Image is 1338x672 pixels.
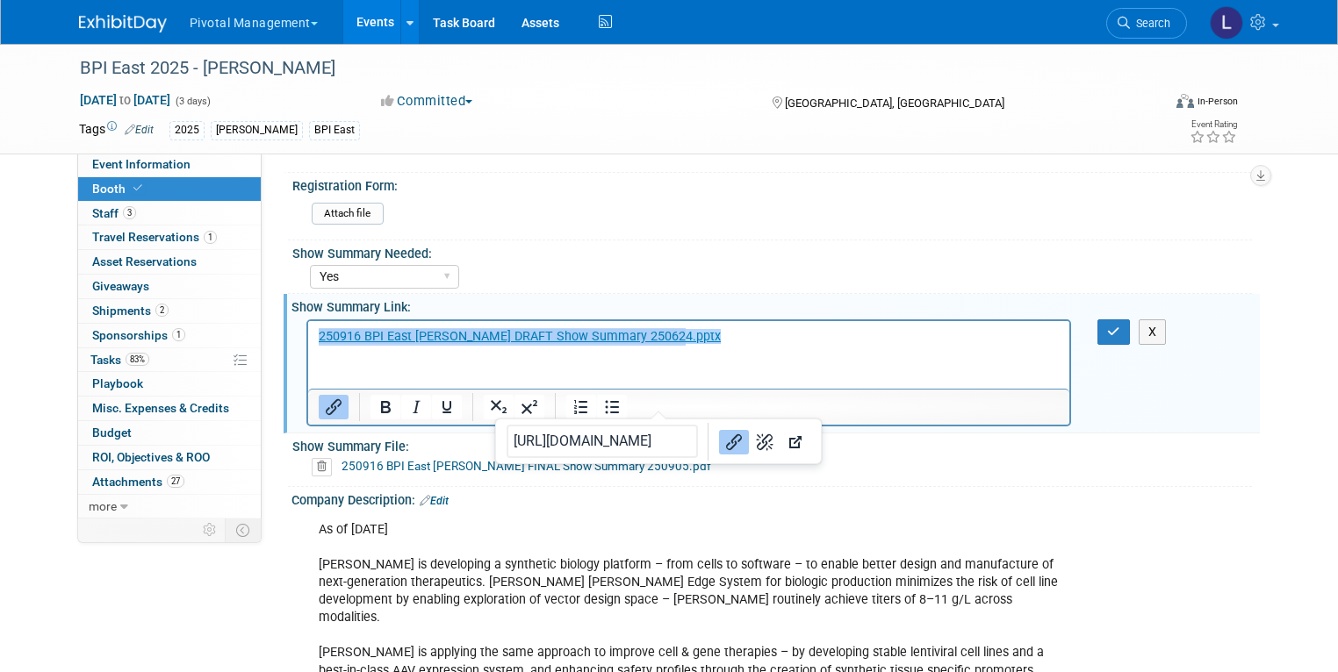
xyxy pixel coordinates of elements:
span: 83% [126,353,149,366]
a: Staff3 [78,202,261,225]
a: Playbook [78,372,261,396]
span: 1 [204,231,217,244]
td: Personalize Event Tab Strip [195,518,226,541]
span: Budget [92,425,132,440]
span: Booth [92,182,146,196]
a: Booth [78,177,261,201]
span: Staff [92,206,136,220]
div: Event Rating [1190,120,1237,129]
span: Shipments [92,304,169,318]
span: Giveaways [92,279,149,293]
span: to [117,93,133,107]
button: Superscript [514,395,544,419]
button: Remove link [750,429,780,454]
td: Tags [79,120,154,140]
div: In-Person [1197,95,1238,108]
span: Misc. Expenses & Credits [92,401,229,415]
a: Tasks83% [78,348,261,372]
img: ExhibitDay [79,15,167,32]
span: Tasks [90,353,149,367]
a: Giveaways [78,275,261,298]
span: Sponsorships [92,328,185,342]
div: Show Summary Needed: [292,240,1252,262]
button: Subscript [484,395,514,419]
span: 27 [167,475,184,488]
button: Open link [780,429,810,454]
span: [GEOGRAPHIC_DATA], [GEOGRAPHIC_DATA] [785,97,1004,110]
button: Bullet list [597,395,627,419]
a: Event Information [78,153,261,176]
div: Show Summary File: [292,433,1252,455]
button: Numbered list [566,395,596,419]
a: Edit [420,495,449,507]
div: 2025 [169,121,205,139]
a: Sponsorships1 [78,324,261,347]
span: (3 days) [174,96,211,107]
span: 1 [172,328,185,341]
a: ROI, Objectives & ROO [78,446,261,469]
div: Company Description: [291,487,1260,510]
button: Underline [432,395,462,419]
span: ROI, Objectives & ROO [92,450,210,464]
a: Delete attachment? [312,461,339,473]
button: Bold [370,395,400,419]
span: Event Information [92,157,191,171]
a: Shipments2 [78,299,261,323]
span: Search [1130,17,1170,30]
span: Playbook [92,376,143,390]
a: Budget [78,421,261,445]
a: Attachments27 [78,470,261,494]
a: 250916 BPI East [PERSON_NAME] FINAL Show Summary 250905.pdf [342,459,711,473]
a: Travel Reservations1 [78,225,261,249]
span: 3 [123,206,136,219]
img: Format-Inperson.png [1176,94,1194,108]
div: [PERSON_NAME] [211,121,303,139]
button: Insert/edit link [319,395,349,419]
span: Attachments [92,475,184,489]
div: Event Format [1067,91,1238,118]
a: Asset Reservations [78,250,261,274]
input: Link [507,425,698,458]
div: Registration Form: [292,173,1252,195]
iframe: Rich Text Area [308,321,1070,389]
span: Travel Reservations [92,230,217,244]
img: Leslie Pelton [1210,6,1243,39]
i: Booth reservation complete [133,183,142,193]
a: more [78,495,261,518]
a: Search [1106,8,1187,39]
button: Link [719,429,749,454]
button: Committed [375,92,479,111]
div: Show Summary Link: [291,294,1260,316]
button: Italic [401,395,431,419]
td: Toggle Event Tabs [225,518,261,541]
div: BPI East 2025 - [PERSON_NAME] [74,53,1140,84]
div: BPI East [309,121,360,139]
span: more [89,499,117,513]
span: 2 [155,304,169,317]
span: Asset Reservations [92,254,197,268]
a: Misc. Expenses & Credits [78,397,261,420]
span: [DATE] [DATE] [79,92,171,108]
button: X [1139,319,1167,345]
a: Edit [125,124,154,136]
